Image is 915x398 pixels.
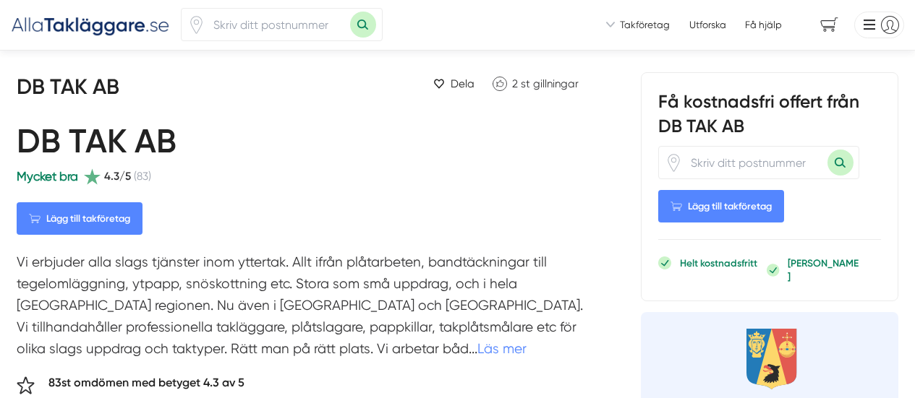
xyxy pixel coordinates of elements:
h3: Få kostnadsfri offert från DB TAK AB [658,90,881,146]
svg: Pin / Karta [187,16,205,34]
: Lägg till takföretag [17,202,142,235]
p: Vi erbjuder alla slags tjänster inom yttertak. Allt ifrån plåtarbeten, bandtäckningar till tegelo... [17,251,587,366]
span: Dela [451,75,474,92]
h2: DB TAK AB [17,72,328,111]
span: Mycket bra [17,169,78,183]
span: st gillningar [521,77,579,90]
input: Skriv ditt postnummer [205,9,350,40]
a: Utforska [689,18,726,32]
span: 2 [512,77,518,90]
h5: 83st omdömen med betyget 4.3 av 5 [48,373,454,395]
button: Sök med postnummer [827,150,854,176]
p: [PERSON_NAME] [788,256,859,284]
p: Helt kostnadsfritt [680,256,757,270]
a: Klicka för att gilla DB TAK AB [485,72,587,95]
img: Alla Takläggare [11,13,170,37]
a: Dela [427,72,480,95]
span: Takföretag [620,18,670,32]
span: Klicka för att använda din position. [187,16,205,34]
a: Läs mer [477,341,527,357]
span: navigation-cart [810,12,848,38]
svg: Pin / Karta [665,154,683,172]
span: (83) [134,168,151,185]
h1: DB TAK AB [17,122,176,167]
span: 4.3/5 [104,168,131,185]
span: Klicka för att använda din position. [665,154,683,172]
input: Skriv ditt postnummer [683,147,827,178]
: Lägg till takföretag [658,190,784,222]
button: Sök med postnummer [350,12,376,38]
span: Få hjälp [745,18,782,32]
